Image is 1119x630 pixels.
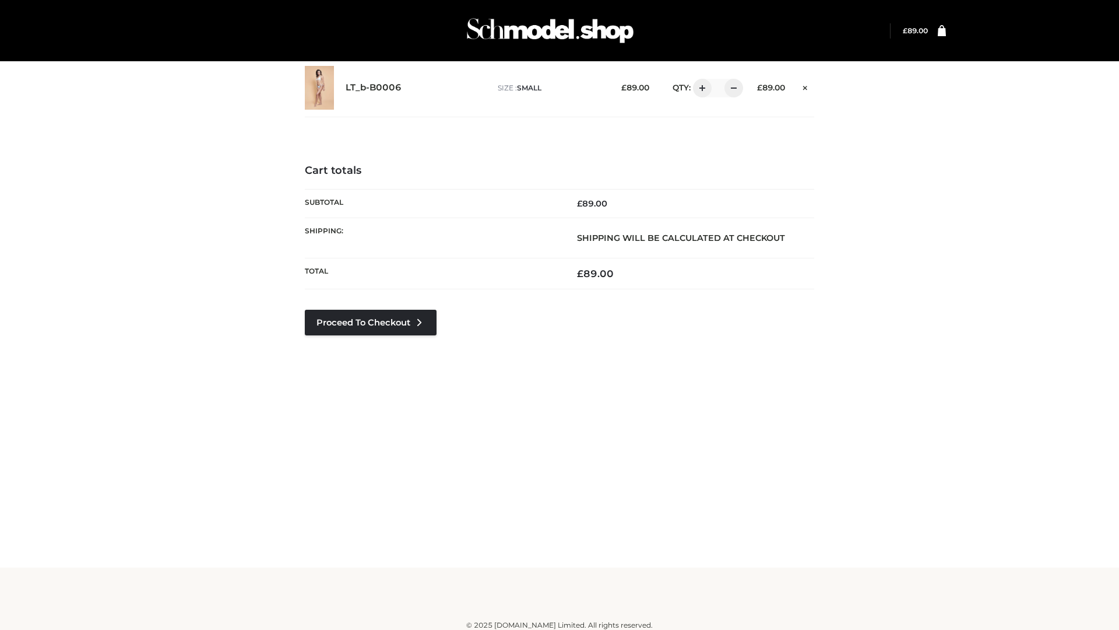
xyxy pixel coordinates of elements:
[577,198,607,209] bdi: 89.00
[463,8,638,54] img: Schmodel Admin 964
[577,198,582,209] span: £
[903,26,928,35] bdi: 89.00
[305,66,334,110] img: LT_b-B0006 - SMALL
[577,233,785,243] strong: Shipping will be calculated at checkout
[621,83,627,92] span: £
[305,258,559,289] th: Total
[305,189,559,218] th: Subtotal
[346,82,402,93] a: LT_b-B0006
[903,26,907,35] span: £
[797,79,814,94] a: Remove this item
[757,83,762,92] span: £
[305,164,814,177] h4: Cart totals
[621,83,649,92] bdi: 89.00
[517,83,541,92] span: SMALL
[757,83,785,92] bdi: 89.00
[305,310,437,335] a: Proceed to Checkout
[577,268,614,279] bdi: 89.00
[305,218,559,258] th: Shipping:
[577,268,583,279] span: £
[661,79,739,97] div: QTY:
[498,83,603,93] p: size :
[903,26,928,35] a: £89.00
